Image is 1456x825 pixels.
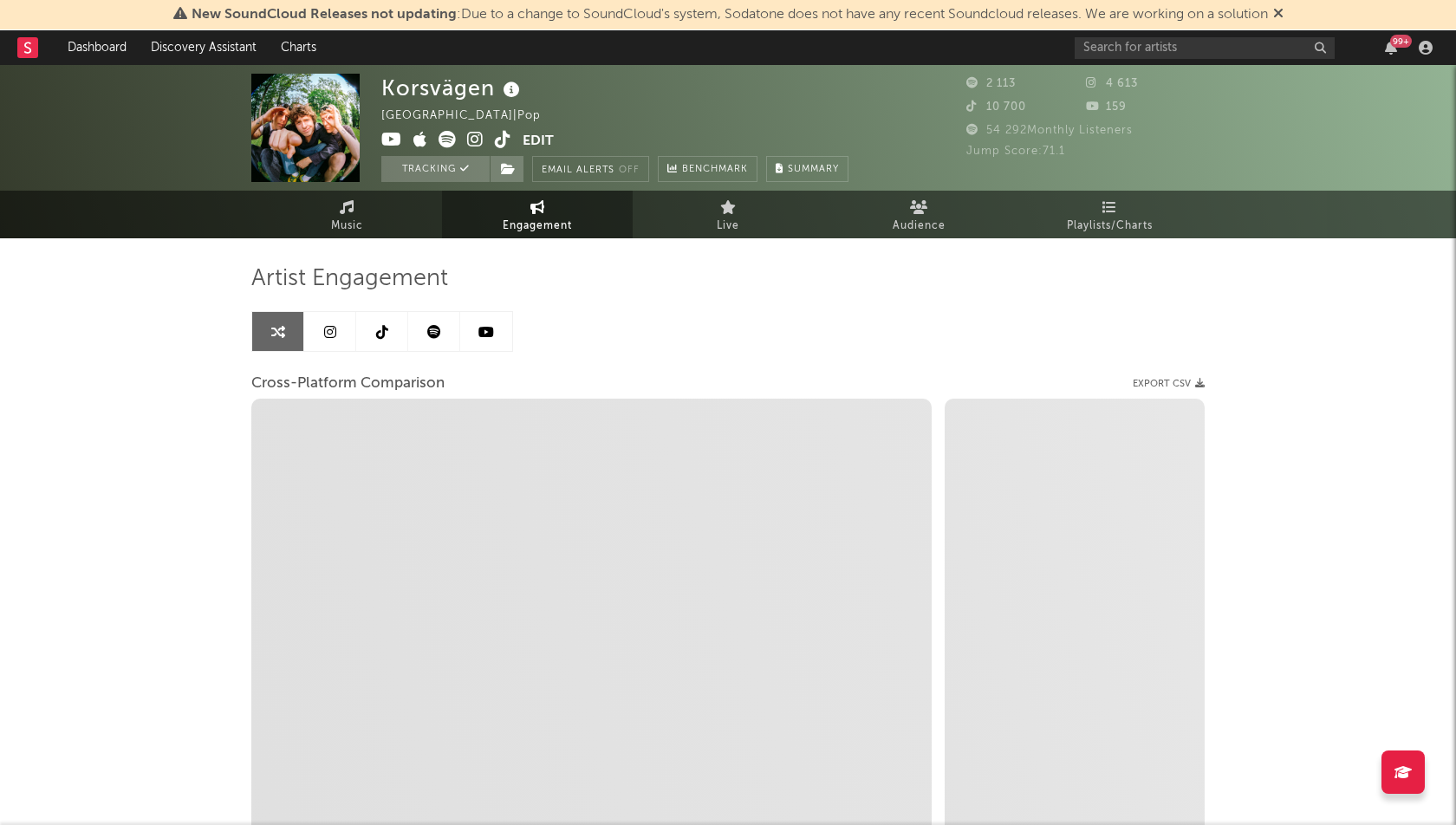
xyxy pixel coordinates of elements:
span: Playlists/Charts [1067,216,1153,237]
span: Summary [788,165,839,174]
span: 2 113 [966,78,1016,89]
a: Music [251,191,442,238]
input: Search for artists [1075,37,1335,59]
span: Dismiss [1273,8,1284,22]
a: Discovery Assistant [139,30,269,65]
span: Engagement [503,216,572,237]
a: Dashboard [55,30,139,65]
span: 4 613 [1086,78,1138,89]
span: New SoundCloud Releases not updating [192,8,457,22]
a: Audience [823,191,1014,238]
span: Cross-Platform Comparison [251,374,445,394]
span: : Due to a change to SoundCloud's system, Sodatone does not have any recent Soundcloud releases. ... [192,8,1268,22]
a: Benchmark [658,156,757,182]
em: Off [619,166,640,175]
span: Audience [893,216,946,237]
span: 54 292 Monthly Listeners [966,125,1133,136]
span: Jump Score: 71.1 [966,146,1065,157]
button: Email AlertsOff [532,156,649,182]
div: [GEOGRAPHIC_DATA] | Pop [381,106,561,127]
span: Live [717,216,739,237]
span: 159 [1086,101,1127,113]
a: Engagement [442,191,633,238]
div: Korsvägen [381,74,524,102]
span: Artist Engagement [251,269,448,289]
a: Live [633,191,823,238]
div: 99 + [1390,35,1412,48]
button: Tracking [381,156,490,182]
a: Charts [269,30,328,65]
a: Playlists/Charts [1014,191,1205,238]
button: 99+ [1385,41,1397,55]
button: Edit [523,131,554,153]
button: Summary [766,156,848,182]
span: Benchmark [682,159,748,180]
span: Music [331,216,363,237]
button: Export CSV [1133,379,1205,389]
span: 10 700 [966,101,1026,113]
